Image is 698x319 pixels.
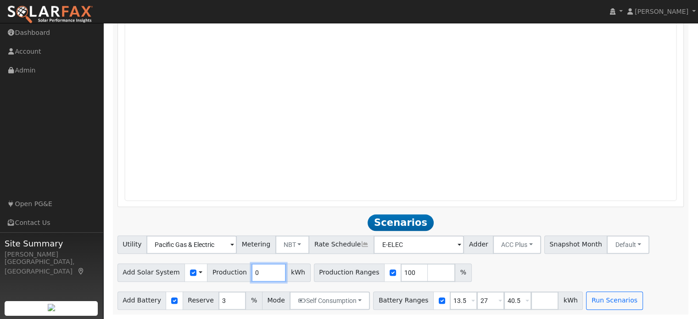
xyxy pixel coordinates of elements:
[314,263,385,282] span: Production Ranges
[463,235,493,254] span: Adder
[246,291,262,310] span: %
[5,257,98,276] div: [GEOGRAPHIC_DATA], [GEOGRAPHIC_DATA]
[368,214,433,231] span: Scenarios
[5,237,98,250] span: Site Summary
[309,235,374,254] span: Rate Schedule
[607,235,649,254] button: Default
[5,250,98,259] div: [PERSON_NAME]
[262,291,290,310] span: Mode
[7,5,93,24] img: SolarFax
[117,235,147,254] span: Utility
[117,263,185,282] span: Add Solar System
[117,291,167,310] span: Add Battery
[635,8,688,15] span: [PERSON_NAME]
[207,263,252,282] span: Production
[374,235,464,254] input: Select a Rate Schedule
[275,235,310,254] button: NBT
[236,235,276,254] span: Metering
[455,263,471,282] span: %
[558,291,583,310] span: kWh
[285,263,310,282] span: kWh
[586,291,642,310] button: Run Scenarios
[493,235,541,254] button: ACC Plus
[146,235,237,254] input: Select a Utility
[290,291,370,310] button: Self Consumption
[48,304,55,311] img: retrieve
[77,268,85,275] a: Map
[544,235,608,254] span: Snapshot Month
[373,291,434,310] span: Battery Ranges
[183,291,219,310] span: Reserve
